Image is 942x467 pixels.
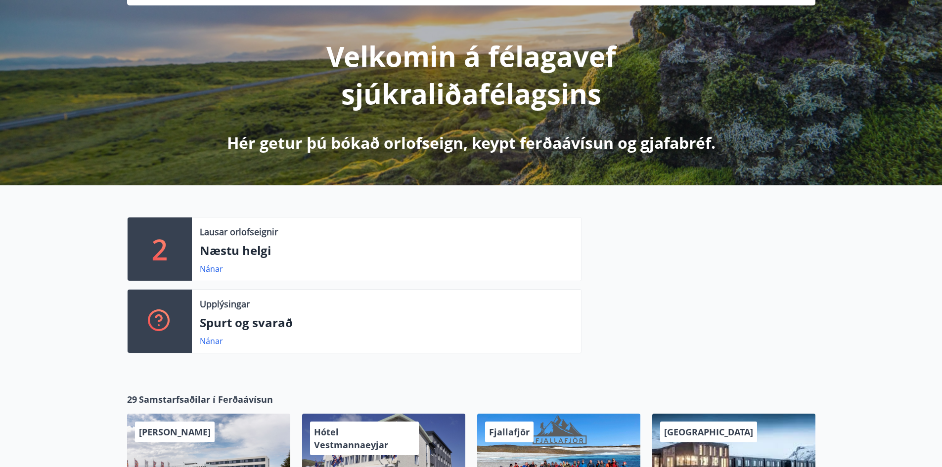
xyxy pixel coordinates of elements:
[200,225,278,238] p: Lausar orlofseignir
[227,132,716,154] p: Hér getur þú bókað orlofseign, keypt ferðaávísun og gjafabréf.
[139,426,211,438] span: [PERSON_NAME]
[200,336,223,346] a: Nánar
[210,37,732,112] p: Velkomin á félagavef sjúkraliðafélagsins
[200,297,250,310] p: Upplýsingar
[152,230,168,268] p: 2
[489,426,530,438] span: Fjallafjör
[139,393,273,406] span: Samstarfsaðilar í Ferðaávísun
[200,314,574,331] p: Spurt og svarað
[314,426,388,451] span: Hótel Vestmannaeyjar
[200,263,223,274] a: Nánar
[127,393,137,406] span: 29
[664,426,753,438] span: [GEOGRAPHIC_DATA]
[200,242,574,259] p: Næstu helgi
